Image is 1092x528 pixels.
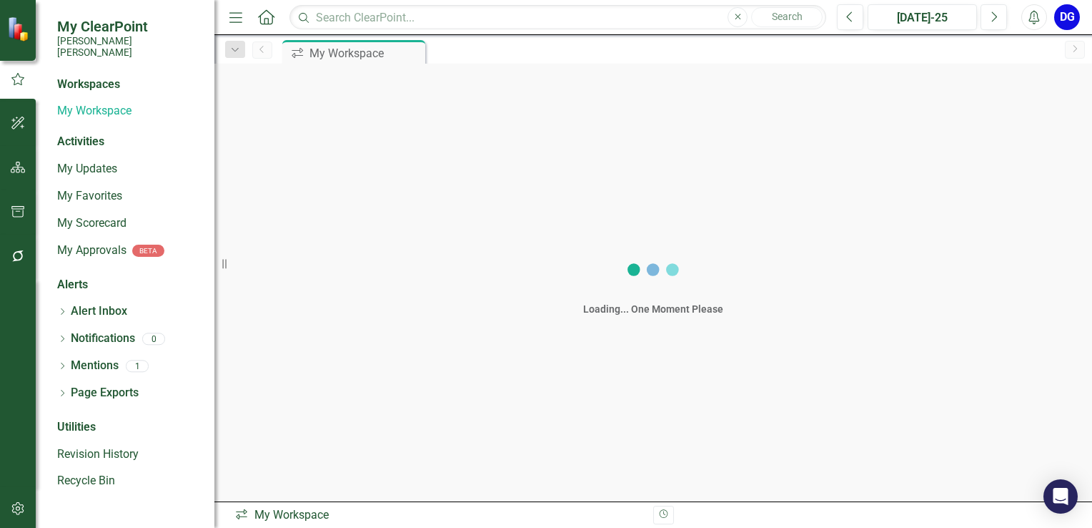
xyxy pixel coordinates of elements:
div: My Workspace [309,44,422,62]
a: My Updates [57,161,200,177]
a: My Scorecard [57,215,200,232]
div: Activities [57,134,200,150]
div: Workspaces [57,77,120,93]
a: Mentions [71,358,119,374]
div: 1 [126,360,149,372]
div: Utilities [57,419,200,436]
a: Page Exports [71,385,139,401]
span: My ClearPoint [57,18,200,35]
div: Loading... One Moment Please [583,302,723,316]
button: Search [751,7,823,27]
div: [DATE]-25 [873,9,972,26]
a: Notifications [71,331,135,347]
small: [PERSON_NAME] [PERSON_NAME] [57,35,200,59]
button: [DATE]-25 [868,4,977,30]
div: Alerts [57,277,200,293]
div: BETA [132,245,164,257]
a: Alert Inbox [71,303,127,320]
button: DG [1054,4,1080,30]
img: ClearPoint Strategy [7,16,32,41]
div: 0 [142,333,165,345]
a: My Workspace [57,103,200,119]
span: Search [772,11,803,22]
a: My Approvals [57,243,126,259]
input: Search ClearPoint... [289,5,826,30]
div: Open Intercom Messenger [1043,479,1078,514]
a: Recycle Bin [57,473,200,489]
a: Revision History [57,446,200,463]
a: My Favorites [57,188,200,205]
div: My Workspace [234,507,642,524]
